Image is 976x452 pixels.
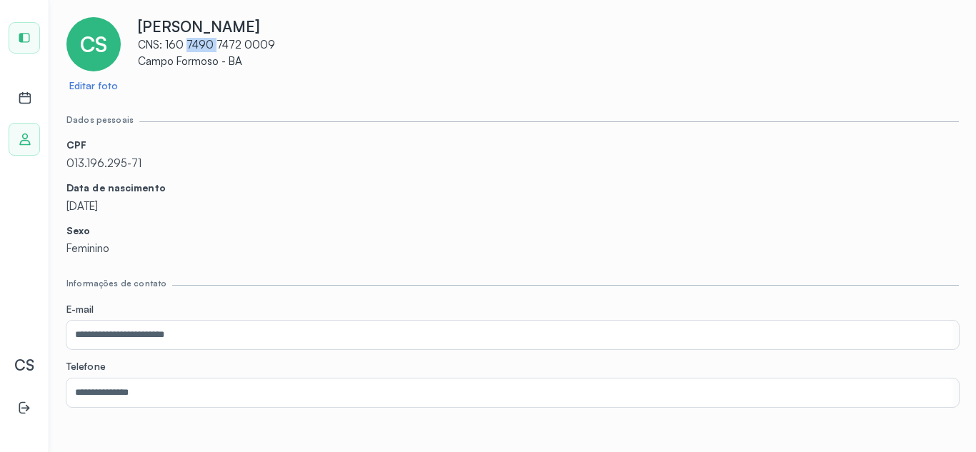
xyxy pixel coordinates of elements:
[80,31,107,57] span: CS
[66,200,959,214] p: [DATE]
[66,360,106,372] span: Telefone
[138,39,959,52] p: CNS: 160 7490 7472 0009
[138,17,959,36] p: [PERSON_NAME]
[66,303,94,315] span: E-mail
[14,356,34,374] span: CS
[66,182,959,194] p: Data de nascimento
[66,242,959,256] p: Feminino
[69,80,118,92] a: Editar foto
[66,278,166,288] div: Informações de contato
[66,115,134,125] div: Dados pessoais
[66,157,959,171] p: 013.196.295-71
[66,225,959,237] p: Sexo
[66,139,959,151] p: CPF
[138,55,959,69] p: Campo Formoso - BA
